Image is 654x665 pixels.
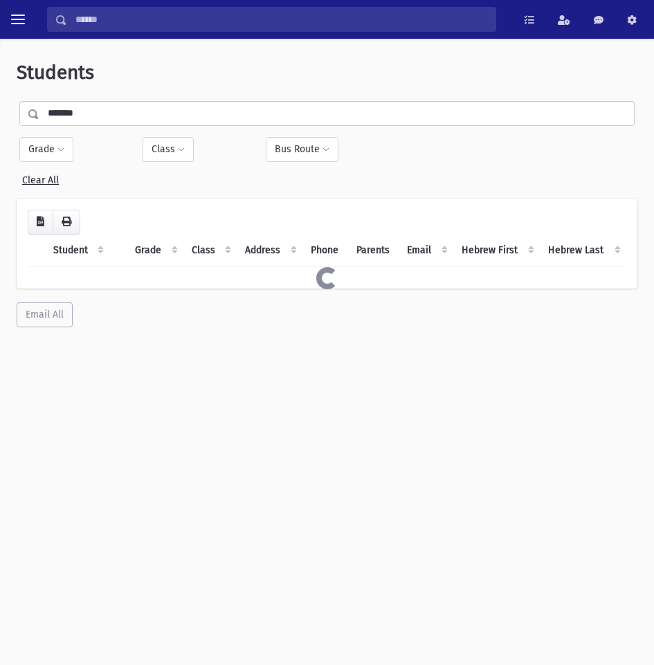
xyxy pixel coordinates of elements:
button: Grade [19,137,73,162]
a: Clear All [22,169,59,186]
button: Class [143,137,194,162]
th: Grade [127,235,183,266]
th: Parents [348,235,399,266]
button: Bus Route [266,137,338,162]
th: Hebrew Last [540,235,626,266]
button: toggle menu [6,7,30,32]
th: Hebrew First [453,235,541,266]
button: Print [53,210,80,235]
th: Phone [302,235,347,266]
input: Search [67,7,496,32]
th: Address [237,235,302,266]
button: Email All [17,302,73,327]
span: Students [17,61,94,84]
button: CSV [28,210,53,235]
th: Class [183,235,237,266]
th: Email [399,235,453,266]
th: Student [45,235,110,266]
